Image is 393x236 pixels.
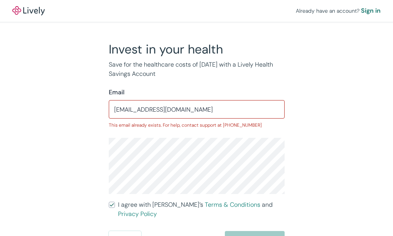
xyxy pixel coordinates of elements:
p: Save for the healthcare costs of [DATE] with a Lively Health Savings Account [109,60,285,79]
img: Lively [12,6,45,15]
a: Sign in [361,6,381,15]
label: Email [109,88,125,97]
div: Already have an account? [296,6,381,15]
a: Privacy Policy [118,210,157,218]
h2: Invest in your health [109,42,285,57]
a: LivelyLively [12,6,45,15]
p: This email already exists. For help, contact support at [PHONE_NUMBER] [109,122,285,129]
a: Terms & Conditions [205,201,260,209]
span: I agree with [PERSON_NAME]’s and [118,200,285,219]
